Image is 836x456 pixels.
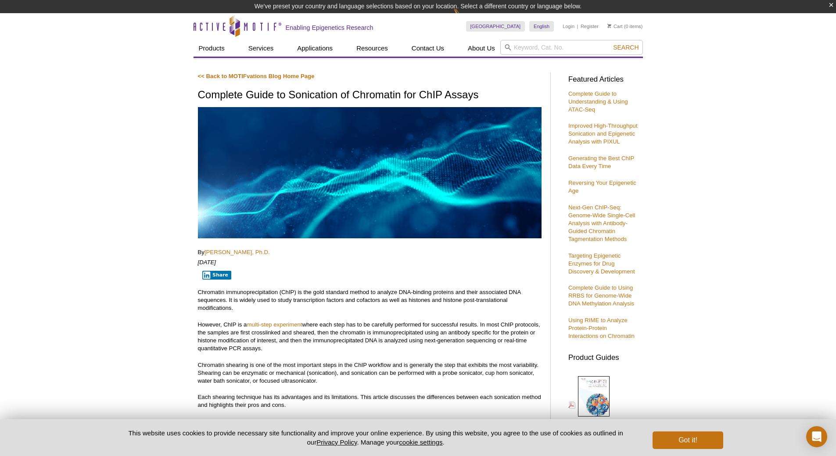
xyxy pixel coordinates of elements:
a: Reversing Your Epigenetic Age [568,180,636,194]
div: Open Intercom Messenger [806,426,827,447]
a: Epigenetics Products& Services [568,375,628,435]
input: Keyword, Cat. No. [500,40,643,55]
button: Got it! [653,431,723,449]
a: Services [243,40,279,57]
a: English [529,21,554,32]
a: Register [581,23,599,29]
span: Search [613,44,639,51]
em: [DATE] [198,259,216,266]
a: Cart [607,23,623,29]
h3: Product Guides [568,349,639,362]
a: Generating the Best ChIP Data Every Time [568,155,634,169]
h2: Enabling Epigenetics Research [286,24,373,32]
img: Your Cart [607,24,611,28]
li: | [577,21,578,32]
a: Applications [292,40,338,57]
a: Using RIME to Analyze Protein-Protein Interactions on Chromatin [568,317,635,339]
button: Search [610,43,641,51]
p: This website uses cookies to provide necessary site functionality and improve your online experie... [113,428,639,447]
button: Share [202,271,232,280]
p: Chromatin immunoprecipitation (ChIP) is the gold standard method to analyze DNA-binding proteins ... [198,288,542,312]
a: Complete Guide to Understanding & Using ATAC-Seq [568,90,628,113]
img: Change Here [453,7,477,27]
img: Epi_brochure_140604_cover_web_70x200 [578,376,610,417]
a: About Us [463,40,500,57]
h3: Featured Articles [568,76,639,83]
a: Resources [351,40,393,57]
p: However, ChIP is a where each step has to be carefully performed for successful results. In most ... [198,321,542,352]
h1: Complete Guide to Sonication of Chromatin for ChIP Assays [198,89,542,102]
a: [PERSON_NAME], Ph.D. [205,249,270,255]
a: Contact Us [406,40,449,57]
p: Each shearing technique has its advantages and its limitations. This article discusses the differ... [198,393,542,409]
a: Next-Gen ChIP-Seq: Genome-Wide Single-Cell Analysis with Antibody-Guided Chromatin Tagmentation M... [568,204,635,242]
a: Privacy Policy [316,438,357,446]
a: multi-step experiment [247,321,302,328]
a: << Back to MOTIFvations Blog Home Page [198,73,315,79]
a: Complete Guide to Using RRBS for Genome-Wide DNA Methylation Analysis [568,284,634,307]
button: cookie settings [399,438,442,446]
li: (0 items) [607,21,643,32]
p: Chromatin shearing is one of the most important steps in the ChIP workflow and is generally the s... [198,361,542,385]
a: Improved High-Throughput Sonication and Epigenetic Analysis with PIXUL [568,122,638,145]
a: Products [194,40,230,57]
a: [GEOGRAPHIC_DATA] [466,21,525,32]
a: Login [563,23,574,29]
p: By [198,248,542,256]
a: Targeting Epigenetic Enzymes for Drug Discovery & Development [568,252,635,275]
img: Complete Guide to Sonication [198,107,542,239]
